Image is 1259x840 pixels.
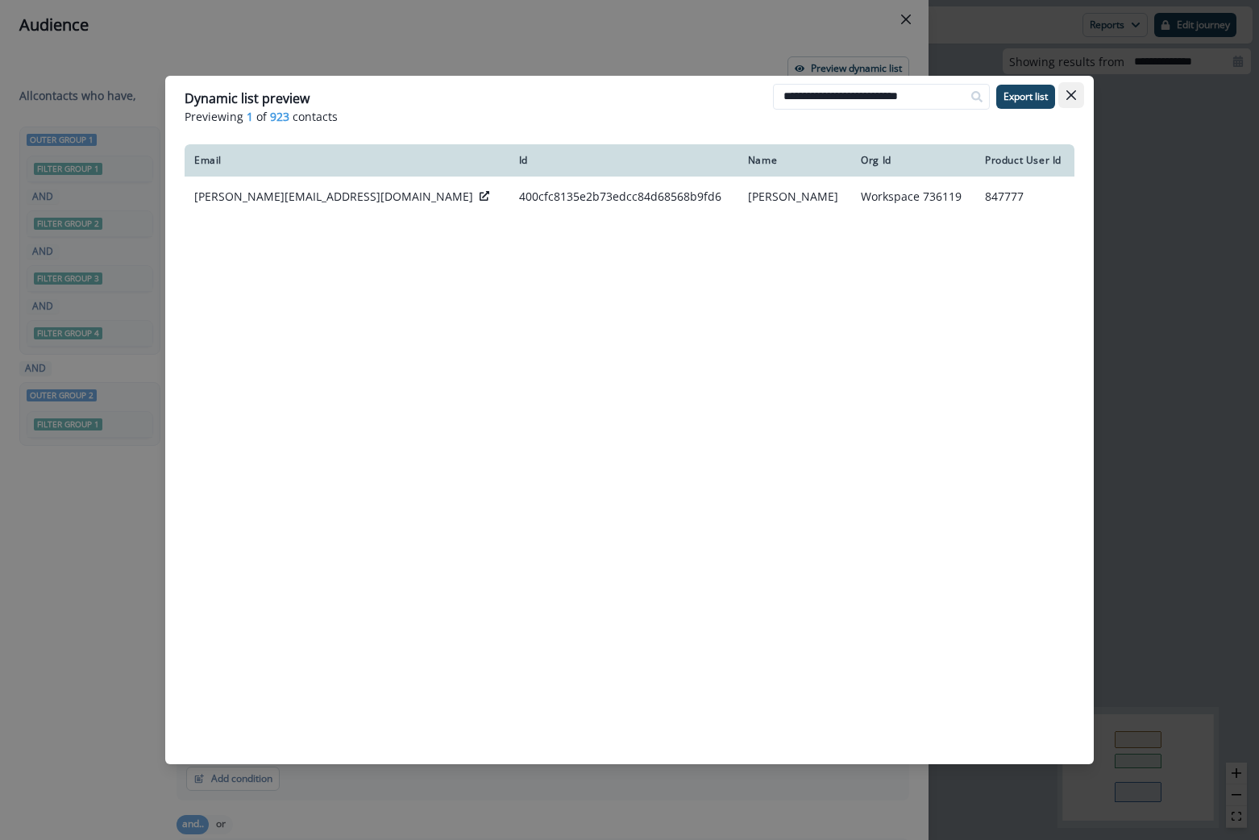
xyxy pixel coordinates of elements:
[975,177,1074,217] td: 847777
[985,154,1065,167] div: Product User Id
[851,177,975,217] td: Workspace 736119
[194,154,500,167] div: Email
[270,108,289,125] span: 923
[748,154,841,167] div: Name
[861,154,966,167] div: Org Id
[1058,82,1084,108] button: Close
[996,85,1055,109] button: Export list
[519,154,729,167] div: Id
[194,189,473,205] p: [PERSON_NAME][EMAIL_ADDRESS][DOMAIN_NAME]
[185,89,310,108] p: Dynamic list preview
[1003,91,1048,102] p: Export list
[509,177,738,217] td: 400cfc8135e2b73edcc84d68568b9fd6
[738,177,851,217] td: [PERSON_NAME]
[185,108,1074,125] p: Previewing of contacts
[247,108,253,125] span: 1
